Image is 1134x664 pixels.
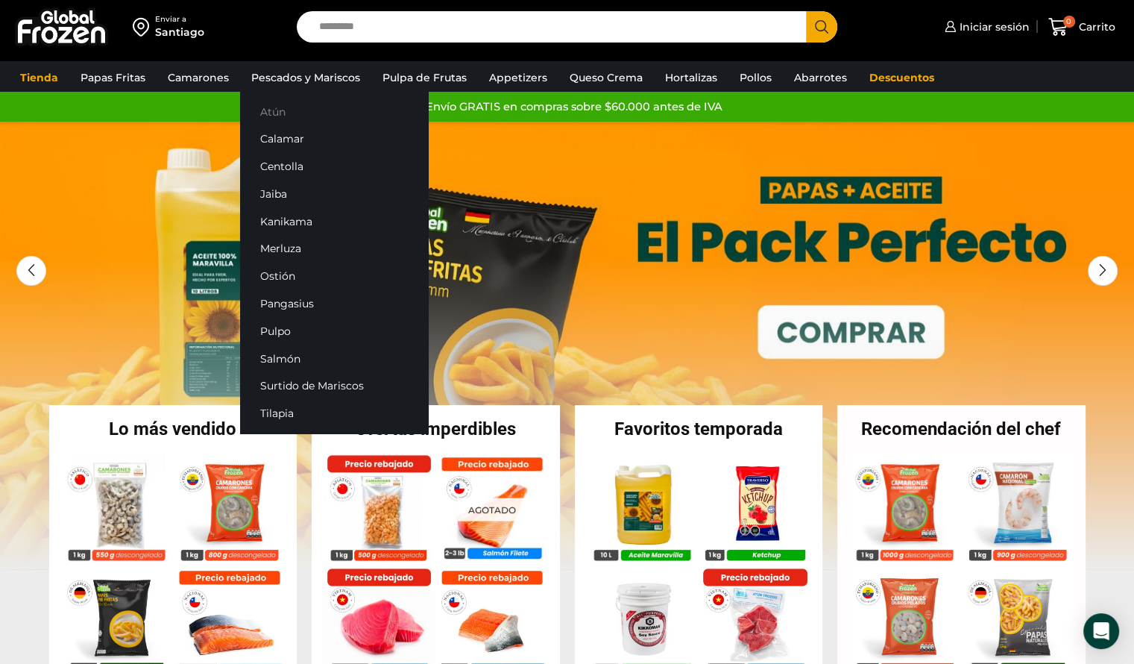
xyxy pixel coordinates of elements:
a: Appetizers [482,63,555,92]
h2: Favoritos temporada [575,420,823,438]
a: Tienda [13,63,66,92]
a: Jaiba [240,181,428,208]
a: Hortalizas [658,63,725,92]
p: Agotado [458,498,526,521]
button: Search button [806,11,837,43]
a: Pollos [732,63,779,92]
div: Next slide [1088,256,1118,286]
span: 0 [1063,16,1075,28]
span: Carrito [1075,19,1115,34]
a: Calamar [240,125,428,153]
a: Abarrotes [787,63,854,92]
a: Surtido de Mariscos [240,372,428,400]
div: Santiago [155,25,204,40]
a: Papas Fritas [73,63,153,92]
a: Merluza [240,235,428,263]
a: Pangasius [240,290,428,318]
div: Previous slide [16,256,46,286]
a: Pescados y Mariscos [244,63,368,92]
a: Iniciar sesión [941,12,1030,42]
a: Descuentos [862,63,942,92]
img: address-field-icon.svg [133,14,155,40]
a: Kanikama [240,207,428,235]
span: Iniciar sesión [956,19,1030,34]
a: Queso Crema [562,63,650,92]
div: Enviar a [155,14,204,25]
a: Camarones [160,63,236,92]
a: Tilapia [240,400,428,427]
div: Open Intercom Messenger [1083,613,1119,649]
h2: Ofertas imperdibles [312,420,560,438]
a: Pulpa de Frutas [375,63,474,92]
a: 0 Carrito [1045,10,1119,45]
a: Centolla [240,153,428,181]
a: Atún [240,98,428,125]
a: Salmón [240,345,428,372]
h2: Recomendación del chef [837,420,1086,438]
a: Ostión [240,263,428,290]
h2: Lo más vendido [49,420,297,438]
a: Pulpo [240,317,428,345]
